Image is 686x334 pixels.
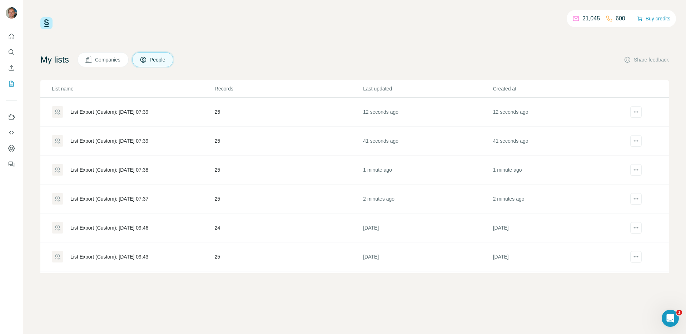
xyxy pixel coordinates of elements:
td: [DATE] [363,242,492,271]
button: Share feedback [624,56,669,63]
button: actions [630,135,642,147]
span: People [150,56,166,63]
button: actions [630,222,642,234]
td: 2 minutes ago [363,185,492,213]
p: Created at [493,85,622,92]
p: List name [52,85,214,92]
button: Search [6,46,17,59]
td: 25 [214,185,363,213]
iframe: Intercom live chat [662,310,679,327]
td: 25 [214,98,363,127]
button: actions [630,251,642,262]
img: Surfe Logo [40,17,53,29]
td: [DATE] [493,213,622,242]
td: [DATE] [493,242,622,271]
div: List Export (Custom): [DATE] 07:37 [70,195,148,202]
p: Records [215,85,362,92]
td: 25 [214,127,363,156]
td: 41 seconds ago [493,127,622,156]
td: 2 minutes ago [493,185,622,213]
span: 1 [676,310,682,315]
td: 12 seconds ago [493,98,622,127]
button: actions [630,164,642,176]
button: actions [630,106,642,118]
td: [DATE] [363,271,492,300]
button: actions [630,193,642,205]
div: List Export (Custom): [DATE] 07:39 [70,137,148,144]
button: Dashboard [6,142,17,155]
img: Avatar [6,7,17,19]
td: 24 [214,213,363,242]
div: List Export (Custom): [DATE] 09:46 [70,224,148,231]
td: 41 seconds ago [363,127,492,156]
span: Companies [95,56,121,63]
button: Enrich CSV [6,62,17,74]
button: Buy credits [637,14,670,24]
td: 25 [214,242,363,271]
button: Quick start [6,30,17,43]
div: List Export (Custom): [DATE] 07:39 [70,108,148,116]
td: 25 [214,156,363,185]
p: 600 [616,14,625,23]
td: 25 [214,271,363,300]
h4: My lists [40,54,69,65]
button: Feedback [6,158,17,171]
p: Last updated [363,85,492,92]
button: Use Surfe API [6,126,17,139]
div: List Export (Custom): [DATE] 07:38 [70,166,148,173]
td: 1 minute ago [363,156,492,185]
td: 12 seconds ago [363,98,492,127]
td: [DATE] [493,271,622,300]
p: 21,045 [582,14,600,23]
button: My lists [6,77,17,90]
td: [DATE] [363,213,492,242]
div: List Export (Custom): [DATE] 09:43 [70,253,148,260]
td: 1 minute ago [493,156,622,185]
button: Use Surfe on LinkedIn [6,110,17,123]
